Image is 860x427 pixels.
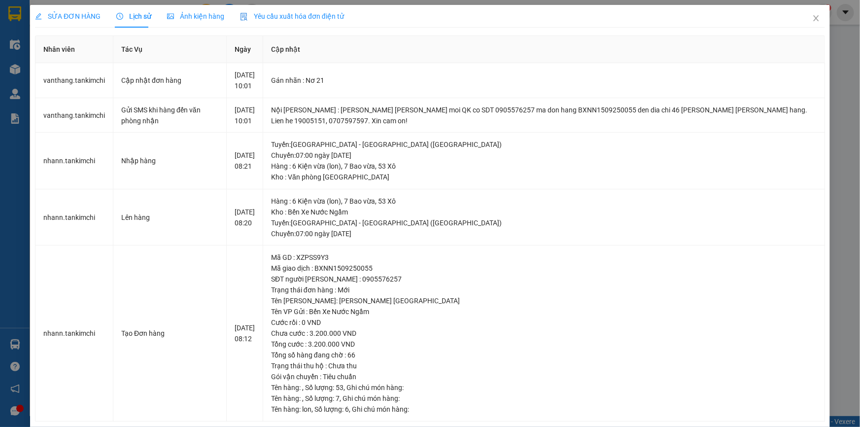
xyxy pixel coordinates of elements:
[271,339,817,350] div: Tổng cước : 3.200.000 VND
[235,207,255,228] div: [DATE] 08:20
[35,133,113,189] td: nhann.tankimchi
[113,36,227,63] th: Tác Vụ
[812,14,820,22] span: close
[271,404,817,415] div: Tên hàng: , Số lượng: , Ghi chú món hàng:
[271,139,817,161] div: Tuyến : [GEOGRAPHIC_DATA] - [GEOGRAPHIC_DATA] ([GEOGRAPHIC_DATA]) Chuyến: 07:00 ngày [DATE]
[116,12,151,20] span: Lịch sử
[35,98,113,133] td: vanthang.tankimchi
[271,371,817,382] div: Gói vận chuyển : Tiêu chuẩn
[271,295,817,306] div: Tên [PERSON_NAME]: [PERSON_NAME] [GEOGRAPHIC_DATA]
[271,172,817,182] div: Kho : Văn phòng [GEOGRAPHIC_DATA]
[336,384,344,391] span: 53
[271,217,817,239] div: Tuyến : [GEOGRAPHIC_DATA] - [GEOGRAPHIC_DATA] ([GEOGRAPHIC_DATA]) Chuyến: 07:00 ngày [DATE]
[235,70,255,91] div: [DATE] 10:01
[271,285,817,295] div: Trạng thái đơn hàng : Mới
[336,394,340,402] span: 7
[271,317,817,328] div: Cước rồi : 0 VND
[227,36,263,63] th: Ngày
[121,328,218,339] div: Tạo Đơn hàng
[271,306,817,317] div: Tên VP Gửi : Bến Xe Nước Ngầm
[271,252,817,263] div: Mã GD : XZPSS9Y3
[271,196,817,207] div: Hàng : 6 Kiện vừa (lon), 7 Bao vừa, 53 Xô
[116,13,123,20] span: clock-circle
[235,322,255,344] div: [DATE] 08:12
[167,13,174,20] span: picture
[240,12,344,20] span: Yêu cầu xuất hóa đơn điện tử
[271,350,817,360] div: Tổng số hàng đang chờ : 66
[271,75,817,86] div: Gán nhãn : Nơ 21
[271,161,817,172] div: Hàng : 6 Kiện vừa (lon), 7 Bao vừa, 53 Xô
[271,263,817,274] div: Mã giao dịch : BXNN1509250055
[302,405,311,413] span: lon
[35,13,42,20] span: edit
[271,393,817,404] div: Tên hàng: , Số lượng: , Ghi chú món hàng:
[35,63,113,98] td: vanthang.tankimchi
[271,105,817,126] div: Nội [PERSON_NAME] : [PERSON_NAME] [PERSON_NAME] moi QK co SDT 0905576257 ma don hang BXNN15092500...
[35,36,113,63] th: Nhân viên
[271,274,817,285] div: SĐT người [PERSON_NAME] : 0905576257
[271,382,817,393] div: Tên hàng: , Số lượng: , Ghi chú món hàng:
[271,360,817,371] div: Trạng thái thu hộ : Chưa thu
[35,189,113,246] td: nhann.tankimchi
[345,405,349,413] span: 6
[167,12,224,20] span: Ảnh kiện hàng
[121,75,218,86] div: Cập nhật đơn hàng
[121,155,218,166] div: Nhập hàng
[35,12,101,20] span: SỬA ĐƠN HÀNG
[121,105,218,126] div: Gửi SMS khi hàng đến văn phòng nhận
[121,212,218,223] div: Lên hàng
[263,36,825,63] th: Cập nhật
[271,207,817,217] div: Kho : Bến Xe Nước Ngầm
[235,150,255,172] div: [DATE] 08:21
[271,328,817,339] div: Chưa cước : 3.200.000 VND
[240,13,248,21] img: icon
[235,105,255,126] div: [DATE] 10:01
[802,5,830,33] button: Close
[35,246,113,422] td: nhann.tankimchi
